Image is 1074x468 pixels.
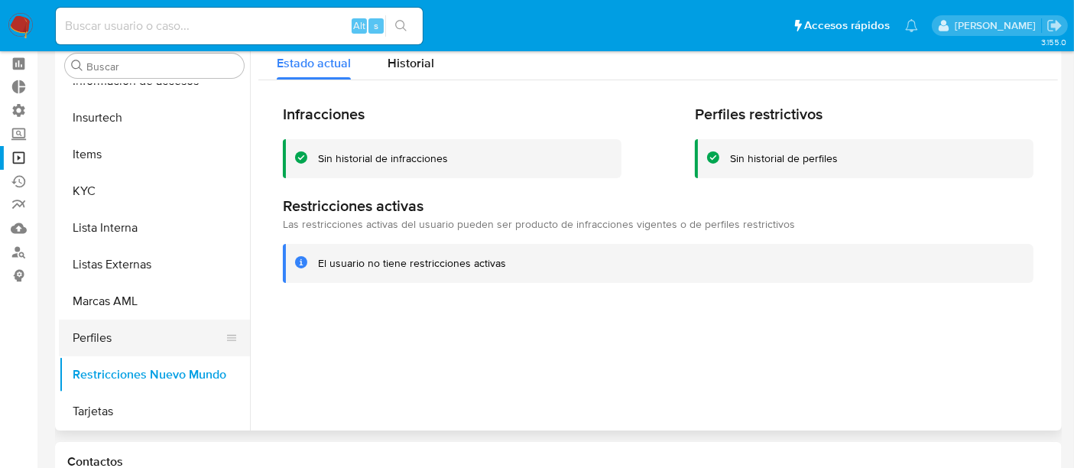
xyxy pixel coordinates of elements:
button: Perfiles [59,320,238,356]
button: KYC [59,173,250,210]
a: Notificaciones [905,19,918,32]
button: Lista Interna [59,210,250,246]
input: Buscar usuario o caso... [56,16,423,36]
span: Accesos rápidos [804,18,890,34]
a: Salir [1046,18,1063,34]
button: Listas Externas [59,246,250,283]
p: rociodaniela.benavidescatalan@mercadolibre.cl [955,18,1041,33]
button: Restricciones Nuevo Mundo [59,356,250,393]
span: s [374,18,378,33]
span: 3.155.0 [1041,36,1066,48]
button: Marcas AML [59,283,250,320]
span: Alt [353,18,365,33]
button: Tarjetas [59,393,250,430]
button: Insurtech [59,99,250,136]
button: search-icon [385,15,417,37]
button: Items [59,136,250,173]
input: Buscar [86,60,238,73]
button: Buscar [71,60,83,72]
